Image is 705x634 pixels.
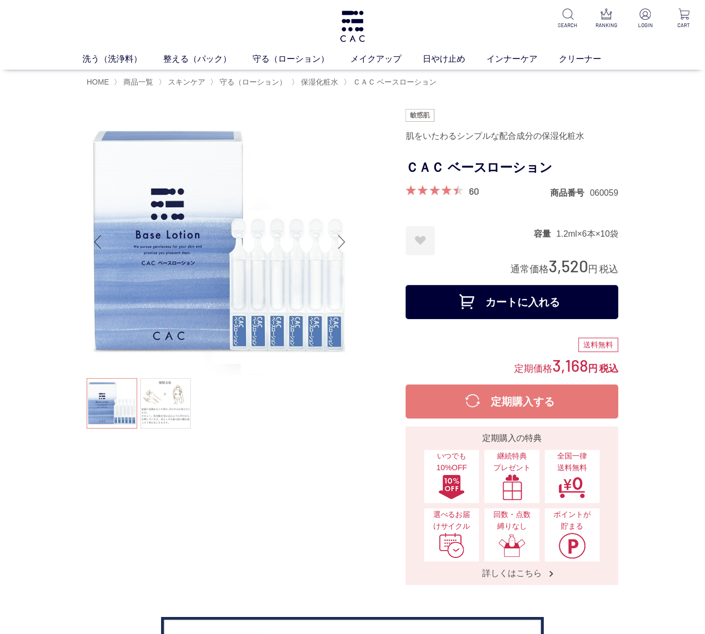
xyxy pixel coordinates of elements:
img: 選べるお届けサイクル [438,532,466,559]
a: 整える（パック） [163,53,253,65]
li: 〉 [114,77,156,87]
a: 洗う（洗浄料） [82,53,163,65]
span: 3,168 [552,355,588,375]
p: LOGIN [633,21,658,29]
img: 継続特典プレゼント [498,474,526,500]
span: 税込 [599,264,618,274]
a: メイクアップ [350,53,423,65]
button: カートに入れる [406,285,618,319]
li: 〉 [158,77,208,87]
span: 保湿化粧水 [301,78,338,86]
a: クリーナー [559,53,623,65]
a: 定期購入の特典 いつでも10%OFFいつでも10%OFF 継続特典プレゼント継続特典プレゼント 全国一律送料無料全国一律送料無料 選べるお届けサイクル選べるお届けサイクル 回数・点数縛りなし回数... [406,427,618,585]
span: 通常価格 [510,264,549,274]
dd: 060059 [590,187,618,198]
a: 守る（ローション） [253,53,350,65]
p: RANKING [594,21,619,29]
a: CART [672,9,696,29]
a: LOGIN [633,9,658,29]
a: HOME [87,78,109,86]
a: 保湿化粧水 [299,78,338,86]
button: 定期購入する [406,385,618,419]
a: 商品一覧 [121,78,153,86]
span: 円 [588,363,598,374]
li: 〉 [343,77,440,87]
img: ＣＡＣ ベースローション [87,109,352,375]
p: CART [672,21,696,29]
div: 送料無料 [578,338,618,353]
span: 全国一律 送料無料 [550,451,594,473]
span: 定期価格 [514,362,552,374]
img: 全国一律送料無料 [558,474,586,500]
span: 回数・点数縛りなし [490,509,534,532]
span: スキンケア [168,78,205,86]
a: お気に入りに登録する [406,226,435,255]
span: 継続特典 プレゼント [490,451,534,473]
img: ポイントが貯まる [558,532,586,559]
div: Next slide [331,221,352,263]
span: 3,520 [549,256,588,276]
img: 回数・点数縛りなし [498,532,526,559]
h1: ＣＡＣ ベースローション [406,156,618,180]
a: 60 [469,185,479,197]
span: ＣＡＣ ベースローション [353,78,437,86]
div: Previous slide [87,221,108,263]
img: 敏感肌 [406,109,434,122]
p: SEARCH [556,21,581,29]
dd: 1.2ml×6本×10袋 [556,228,618,239]
a: ＣＡＣ ベースローション [351,78,437,86]
a: 守る（ローション） [217,78,287,86]
div: 定期購入の特典 [410,432,614,445]
span: ポイントが貯まる [550,509,594,532]
span: 円 [588,264,598,274]
a: スキンケア [166,78,205,86]
img: logo [339,11,366,42]
a: 日やけ止め [423,53,486,65]
li: 〉 [210,77,289,87]
a: SEARCH [556,9,581,29]
span: 詳しくはこちら [472,568,552,579]
img: いつでも10%OFF [438,474,466,500]
span: 税込 [599,363,618,374]
span: いつでも10%OFF [430,451,474,473]
li: 〉 [291,77,341,87]
dt: 商品番号 [551,187,590,198]
a: インナーケア [486,53,559,65]
div: 肌をいたわるシンプルな配合成分の保湿化粧水 [406,127,618,145]
dt: 容量 [534,228,556,239]
span: 選べるお届けサイクル [430,509,474,532]
span: 商品一覧 [123,78,153,86]
a: RANKING [594,9,619,29]
span: 守る（ローション） [220,78,287,86]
